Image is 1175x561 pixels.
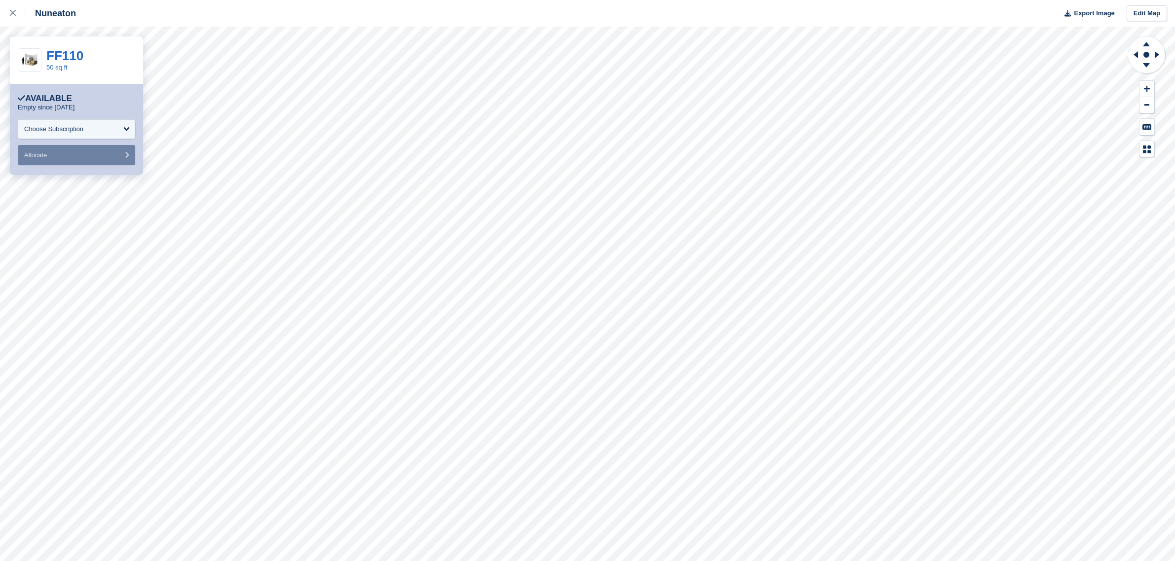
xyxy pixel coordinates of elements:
[1059,5,1115,22] button: Export Image
[1139,141,1154,157] button: Map Legend
[1074,8,1114,18] span: Export Image
[46,64,68,71] a: 50 sq ft
[1139,81,1154,97] button: Zoom In
[1139,97,1154,113] button: Zoom Out
[24,124,83,134] div: Choose Subscription
[18,52,41,69] img: 50-sqft-unit.jpg
[18,145,135,165] button: Allocate
[18,104,75,111] p: Empty since [DATE]
[1139,119,1154,135] button: Keyboard Shortcuts
[26,7,76,19] div: Nuneaton
[24,151,47,159] span: Allocate
[1127,5,1167,22] a: Edit Map
[18,94,72,104] div: Available
[46,48,83,63] a: FF110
